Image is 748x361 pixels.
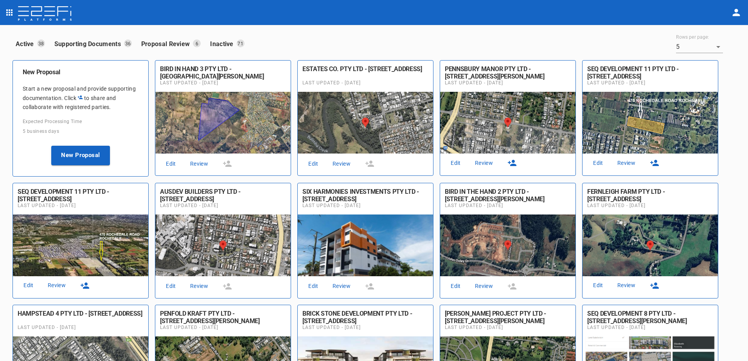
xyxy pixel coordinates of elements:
[676,34,709,41] label: Rows per page:
[445,65,571,80] h6: PENNSBURY MANOR PTY LTD - 206 Graham Rd, Bridgeman Downs
[16,39,37,48] p: Active
[210,39,236,48] p: Inactive
[158,159,183,169] a: Edit
[160,325,286,330] span: Last Updated - [DATE]
[160,80,286,86] span: Last Updated - [DATE]
[298,92,433,154] img: Proposal Image
[302,188,428,203] h6: SIX HARMONIES INVESTMENTS PTY LTD - 3 Grout Street, MacGregor
[160,65,286,80] div: BIRD IN HAND 3 PTY LTD - [GEOGRAPHIC_DATA][PERSON_NAME]
[443,281,468,291] a: Edit
[301,281,326,291] a: Edit
[587,188,713,203] h6: FERNLEIGH FARM PTY LTD - 663 Fernleigh Rd, Brooklet
[614,158,639,168] a: Review
[445,65,571,88] div: PENNSBURY MANOR PTY LTD - [STREET_ADDRESS][PERSON_NAME][PERSON_NAME][PERSON_NAME]
[187,281,212,291] a: Review
[302,65,428,73] div: ESTATES CO. PTY LTD - [STREET_ADDRESS]
[141,39,193,48] p: Proposal Review
[302,325,428,330] span: Last Updated - [DATE]
[445,188,571,203] h6: BIRD IN THE HAND 2 PTY LTD - 344 John Oxley Dr, Thrumster
[587,310,713,325] div: SEQ DEVELOPMENT 8 PTY LTD - [STREET_ADDRESS][PERSON_NAME]
[614,280,639,291] a: Review
[23,84,138,112] p: Start a new proposal and provide supporting documentation. Click to share and collaborate with re...
[445,80,571,86] span: Last Updated - [DATE]
[18,188,144,203] div: SEQ DEVELOPMENT 11 PTY LTD - [STREET_ADDRESS]
[155,214,291,276] img: Proposal Image
[160,188,286,203] div: AUSDEV BUILDERS PTY LTD - [STREET_ADDRESS]
[51,146,110,165] button: New Proposal
[160,65,286,80] h6: BIRD IN HAND 3 PTY LTD - Cnr Browne Rd & Highfields Rd, Highfields
[302,310,428,325] div: BRICK STONE DEVELOPMENT PTY LTD - [STREET_ADDRESS]
[445,310,571,332] div: [PERSON_NAME] PROJECT PTY LTD - [STREET_ADDRESS][PERSON_NAME][PERSON_NAME]
[160,188,286,203] h6: AUSDEV BUILDERS PTY LTD - 23 Sammells Dr, Chermside
[160,310,286,325] h6: PENFOLD KRAFT PTY LTD - 85 Kraft Rd, Pallara
[329,159,354,169] a: Review
[586,158,611,168] a: Edit
[18,188,144,203] h6: SEQ DEVELOPMENT 11 PTY LTD - 470 Rochedale Rd, Rochedale
[155,92,291,154] img: Proposal Image
[124,39,132,47] p: 36
[302,310,428,325] h6: BRICK STONE DEVELOPMENT PTY LTD - 580 Nerang Broadbeach Rd, Carrara
[445,203,571,208] span: Last Updated - [DATE]
[329,281,354,291] a: Review
[237,39,245,47] p: 71
[471,281,496,291] a: Review
[445,188,571,203] div: BIRD IN THE HAND 2 PTY LTD - [STREET_ADDRESS][PERSON_NAME]
[23,68,138,76] h6: New Proposal
[193,39,201,47] p: 6
[302,80,428,86] span: Last Updated - [DATE]
[23,119,82,134] span: Expected Processing Time 5 business days
[471,158,496,168] a: Review
[586,280,611,291] a: Edit
[587,203,713,208] span: Last Updated - [DATE]
[445,310,571,325] h6: BRIDGEMAN PROJECT PTY LTD - 11 Desertrose Cres, Bridgeman Downs
[298,214,433,276] img: Proposal Image
[16,280,41,291] a: Edit
[583,92,718,154] img: Proposal Image
[587,65,713,80] div: SEQ DEVELOPMENT 11 PTY LTD - [STREET_ADDRESS]
[587,65,713,80] h6: SEQ DEVELOPMENT 11 PTY LTD - 470 Rochedale Rd, Rochedale
[302,203,428,208] span: Last Updated - [DATE]
[18,325,144,330] span: Last Updated - [DATE]
[440,92,575,154] img: Proposal Image
[44,280,69,291] a: Review
[18,203,144,208] span: Last Updated - [DATE]
[187,159,212,169] a: Review
[583,214,718,276] img: Proposal Image
[587,188,713,203] div: FERNLEIGH FARM PTY LTD - [STREET_ADDRESS]
[18,310,144,325] h6: HAMPSTEAD 4 PTY LTD - 15 Aramis Pl, Nudgee
[158,281,183,291] a: Edit
[54,39,124,48] p: Supporting Documents
[443,158,468,168] a: Edit
[587,310,713,325] h6: SEQ DEVELOPMENT 8 PTY LTD - 103 Elizabeth St, Toowong
[676,41,723,53] div: 5
[301,159,326,169] a: Edit
[37,39,45,47] p: 38
[587,80,713,86] span: Last Updated - [DATE]
[302,65,428,80] h6: ESTATES CO. PTY LTD - 112 Gross Ave, Hemmant
[445,325,571,330] span: Last Updated - [DATE]
[18,310,144,317] div: HAMPSTEAD 4 PTY LTD - [STREET_ADDRESS]
[302,188,428,203] div: SIX HARMONIES INVESTMENTS PTY LTD - [STREET_ADDRESS]
[587,325,713,330] span: Last Updated - [DATE]
[13,214,148,276] img: Proposal Image
[440,214,575,276] img: Proposal Image
[160,203,286,208] span: Last Updated - [DATE]
[160,310,286,325] div: PENFOLD KRAFT PTY LTD - [STREET_ADDRESS][PERSON_NAME]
